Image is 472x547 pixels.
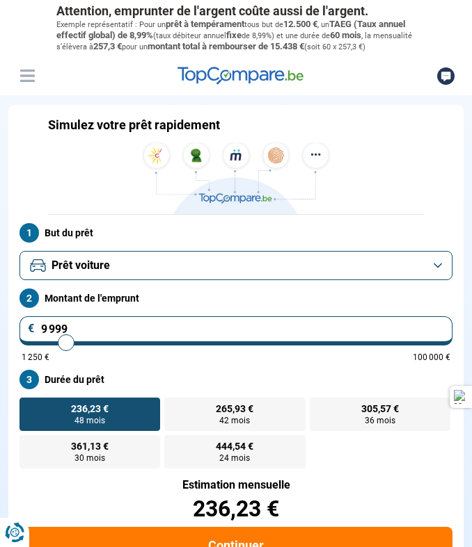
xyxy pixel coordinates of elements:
[19,288,453,308] label: Montant de l'emprunt
[219,454,250,462] span: 24 mois
[71,441,109,451] span: 361,13 €
[48,117,220,133] h1: Simulez votre prêt rapidement
[226,30,242,40] span: fixe
[74,416,105,425] span: 48 mois
[22,353,49,361] span: 1 250 €
[93,41,122,51] span: 257,3 €
[361,404,399,414] span: 305,57 €
[219,416,250,425] span: 42 mois
[19,223,453,243] label: But du prêt
[71,404,109,414] span: 236,23 €
[19,251,453,280] button: Prêt voiture
[19,370,453,389] label: Durée du prêt
[166,19,244,29] span: prêt à tempérament
[19,498,453,520] div: 236,23 €
[148,41,304,51] span: montant total à rembourser de 15.438 €
[365,416,395,425] span: 36 mois
[283,19,317,29] span: 12.500 €
[56,19,405,40] span: TAEG (Taux annuel effectif global) de 8,99%
[413,353,450,361] span: 100 000 €
[17,65,38,86] button: Menu
[216,441,253,451] span: 444,54 €
[330,30,361,40] span: 60 mois
[74,454,105,462] span: 30 mois
[139,142,333,214] img: TopCompare.be
[28,323,35,334] span: €
[19,480,453,491] div: Estimation mensuelle
[178,67,304,85] img: TopCompare
[52,258,110,273] span: Prêt voiture
[216,404,253,414] span: 265,93 €
[56,3,416,19] p: Attention, emprunter de l'argent coûte aussi de l'argent.
[56,19,416,53] p: Exemple représentatif : Pour un tous but de , un (taux débiteur annuel de 8,99%) et une durée de ...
